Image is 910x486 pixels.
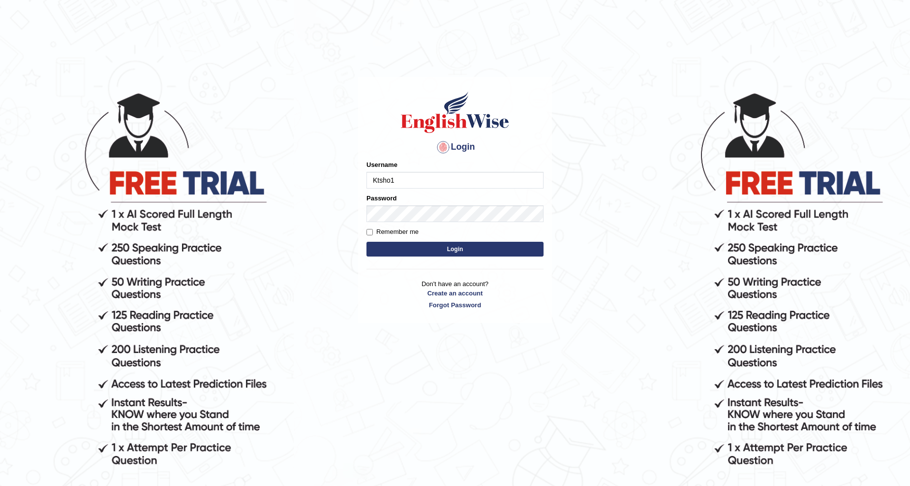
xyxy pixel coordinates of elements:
[366,194,396,203] label: Password
[366,242,544,257] button: Login
[366,227,419,237] label: Remember me
[366,139,544,155] h4: Login
[399,90,511,134] img: Logo of English Wise sign in for intelligent practice with AI
[366,229,373,235] input: Remember me
[366,300,544,310] a: Forgot Password
[366,289,544,298] a: Create an account
[366,160,397,169] label: Username
[366,279,544,310] p: Don't have an account?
